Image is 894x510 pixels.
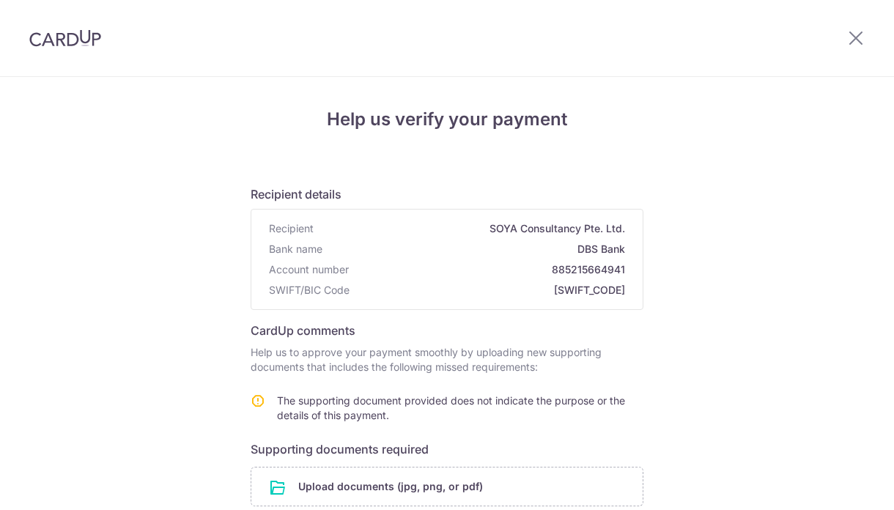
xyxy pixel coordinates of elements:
[251,322,643,339] h6: CardUp comments
[269,221,314,236] span: Recipient
[251,106,643,133] h4: Help us verify your payment
[29,29,101,47] img: CardUp
[251,467,643,506] div: Upload documents (jpg, png, or pdf)
[319,221,625,236] span: SOYA Consultancy Pte. Ltd.
[355,283,625,297] span: [SWIFT_CODE]
[251,345,643,374] p: Help us to approve your payment smoothly by uploading new supporting documents that includes the ...
[328,242,625,256] span: DBS Bank
[269,262,349,277] span: Account number
[269,283,350,297] span: SWIFT/BIC Code
[251,185,643,203] h6: Recipient details
[277,394,625,421] span: The supporting document provided does not indicate the purpose or the details of this payment.
[251,440,643,458] h6: Supporting documents required
[355,262,625,277] span: 885215664941
[269,242,322,256] span: Bank name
